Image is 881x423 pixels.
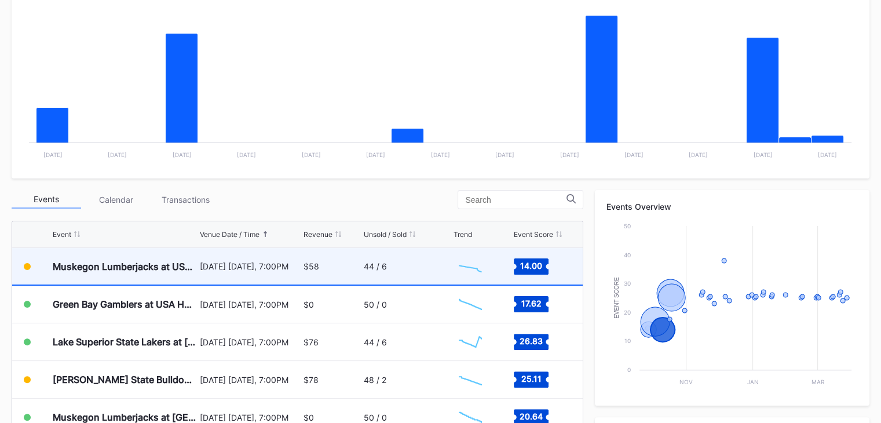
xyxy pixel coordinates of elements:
div: 48 / 2 [364,375,386,385]
div: $0 [304,413,314,422]
div: Event Score [514,230,553,239]
div: $58 [304,261,319,271]
div: [PERSON_NAME] State Bulldogs at [GEOGRAPHIC_DATA] Hockey NTDP U-18 [53,374,197,385]
div: Events Overview [606,202,858,211]
div: Event [53,230,71,239]
text: [DATE] [43,151,63,158]
svg: Chart title [453,252,488,281]
text: [DATE] [689,151,708,158]
div: Green Bay Gamblers at USA Hockey Team U-17 [53,298,197,310]
div: [DATE] [DATE], 7:00PM [200,375,301,385]
svg: Chart title [606,220,857,394]
div: $78 [304,375,319,385]
text: [DATE] [495,151,514,158]
text: 30 [624,280,631,287]
div: [DATE] [DATE], 7:00PM [200,300,301,309]
text: 25.11 [521,374,541,384]
text: Nov [680,378,693,385]
text: [DATE] [431,151,450,158]
div: $0 [304,300,314,309]
text: 26.83 [520,336,543,346]
text: [DATE] [108,151,127,158]
text: 50 [624,223,631,229]
text: 0 [627,366,631,373]
text: [DATE] [818,151,837,158]
div: Muskegon Lumberjacks at USA Hockey Team U-17 [53,261,197,272]
div: 50 / 0 [364,300,387,309]
text: 20 [624,309,631,316]
div: Lake Superior State Lakers at [GEOGRAPHIC_DATA] Hockey NTDP U-18 [53,336,197,348]
input: Search [465,195,566,205]
text: 14.00 [520,260,542,270]
text: [DATE] [366,151,385,158]
div: $76 [304,337,319,347]
div: [DATE] [DATE], 7:00PM [200,413,301,422]
svg: Chart title [453,365,488,394]
div: [DATE] [DATE], 7:00PM [200,261,301,271]
div: 44 / 6 [364,337,387,347]
text: 17.62 [521,298,541,308]
text: [DATE] [173,151,192,158]
text: 10 [624,337,631,344]
div: Muskegon Lumberjacks at [GEOGRAPHIC_DATA] Hockey NTDP U-18 [53,411,197,423]
div: Venue Date / Time [200,230,259,239]
text: Mar [811,378,825,385]
text: [DATE] [302,151,321,158]
div: Trend [453,230,471,239]
div: Unsold / Sold [364,230,407,239]
svg: Chart title [453,290,488,319]
div: Revenue [304,230,332,239]
div: [DATE] [DATE], 7:00PM [200,337,301,347]
text: Event Score [613,277,620,319]
text: [DATE] [560,151,579,158]
text: 40 [624,251,631,258]
text: [DATE] [624,151,644,158]
text: [DATE] [237,151,256,158]
div: Events [12,191,81,209]
div: Transactions [151,191,220,209]
text: [DATE] [754,151,773,158]
text: Jan [747,378,759,385]
svg: Chart title [453,327,488,356]
text: 20.64 [520,411,543,421]
div: Calendar [81,191,151,209]
div: 50 / 0 [364,413,387,422]
div: 44 / 6 [364,261,387,271]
